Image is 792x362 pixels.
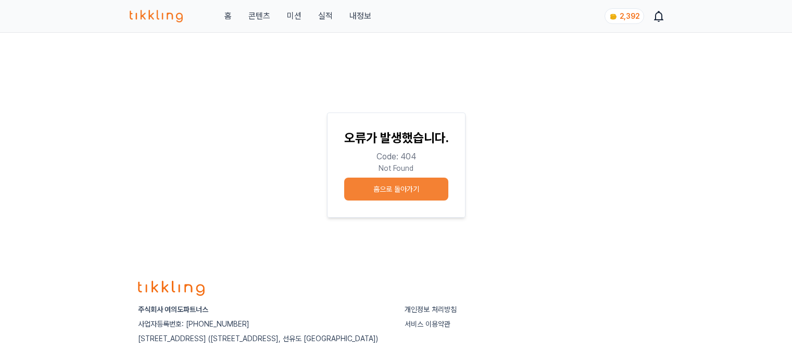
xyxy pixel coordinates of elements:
a: 홈 [224,10,232,22]
p: [STREET_ADDRESS] ([STREET_ADDRESS], 선유도 [GEOGRAPHIC_DATA]) [138,333,388,344]
p: 오류가 발생했습니다. [344,130,448,146]
a: 콘텐츠 [248,10,270,22]
button: 미션 [287,10,301,22]
img: logo [138,281,205,296]
img: coin [609,13,618,21]
button: 홈으로 돌아가기 [344,178,448,201]
a: 내정보 [349,10,371,22]
p: 사업자등록번호: [PHONE_NUMBER] [138,319,388,329]
p: 주식회사 여의도파트너스 [138,304,388,315]
span: 2,392 [620,12,639,20]
a: coin 2,392 [605,8,642,24]
p: Code: 404 [344,151,448,163]
p: Not Found [344,163,448,173]
a: 실적 [318,10,333,22]
a: 개인정보 처리방침 [405,305,457,314]
a: 서비스 이용약관 [405,320,450,328]
img: 티끌링 [130,10,183,22]
a: 홈으로 돌아가기 [344,173,448,201]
